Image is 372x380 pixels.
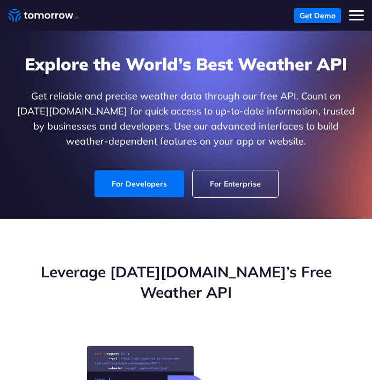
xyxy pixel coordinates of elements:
a: Home link [8,8,78,24]
p: Get reliable and precise weather data through our free API. Count on [DATE][DOMAIN_NAME] for quic... [17,89,355,149]
a: For Developers [94,170,184,197]
h2: Leverage [DATE][DOMAIN_NAME]’s Free Weather API [17,262,355,303]
a: Get Demo [294,8,341,23]
button: Toggle mobile menu [349,8,364,23]
h1: Explore the World’s Best Weather API [17,52,355,76]
a: For Enterprise [193,170,278,197]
